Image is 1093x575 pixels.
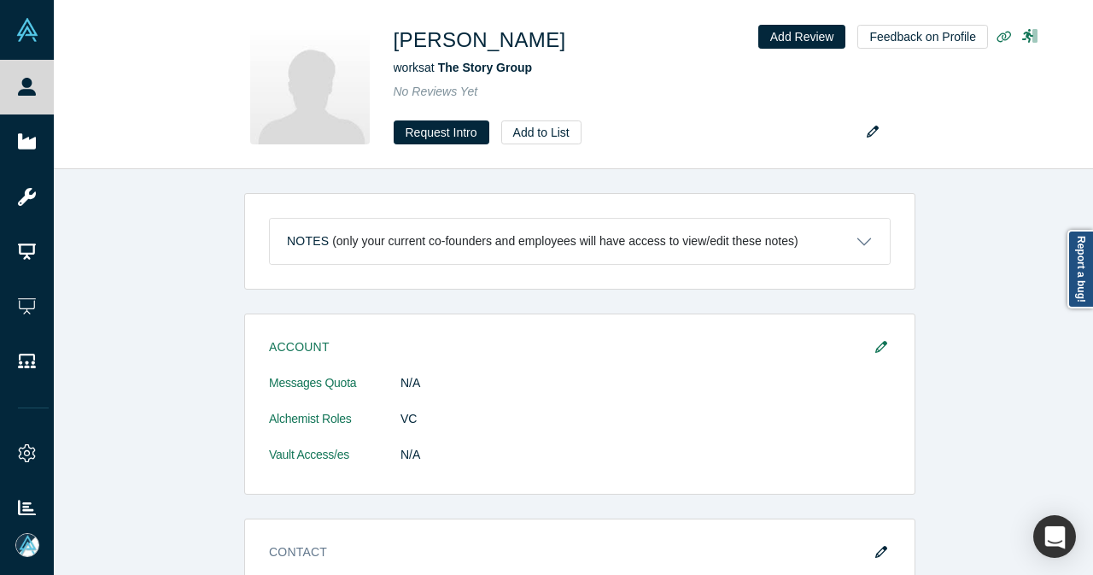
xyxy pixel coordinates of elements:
[394,85,478,98] span: No Reviews Yet
[758,25,846,49] button: Add Review
[394,120,489,144] button: Request Intro
[438,61,532,74] a: The Story Group
[250,25,370,144] img: Brent Herd's Profile Image
[15,533,39,557] img: Mia Scott's Account
[857,25,988,49] button: Feedback on Profile
[269,374,400,410] dt: Messages Quota
[332,234,798,249] p: (only your current co-founders and employees will have access to view/edit these notes)
[269,543,867,561] h3: Contact
[269,338,867,356] h3: Account
[269,410,400,446] dt: Alchemist Roles
[15,18,39,42] img: Alchemist Vault Logo
[394,25,566,56] h1: [PERSON_NAME]
[501,120,582,144] button: Add to List
[1067,230,1093,308] a: Report a bug!
[400,446,891,464] dd: N/A
[394,61,533,74] span: works at
[287,232,329,250] h3: Notes
[400,374,891,392] dd: N/A
[270,219,890,264] button: Notes (only your current co-founders and employees will have access to view/edit these notes)
[400,410,891,428] dd: VC
[269,446,400,482] dt: Vault Access/es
